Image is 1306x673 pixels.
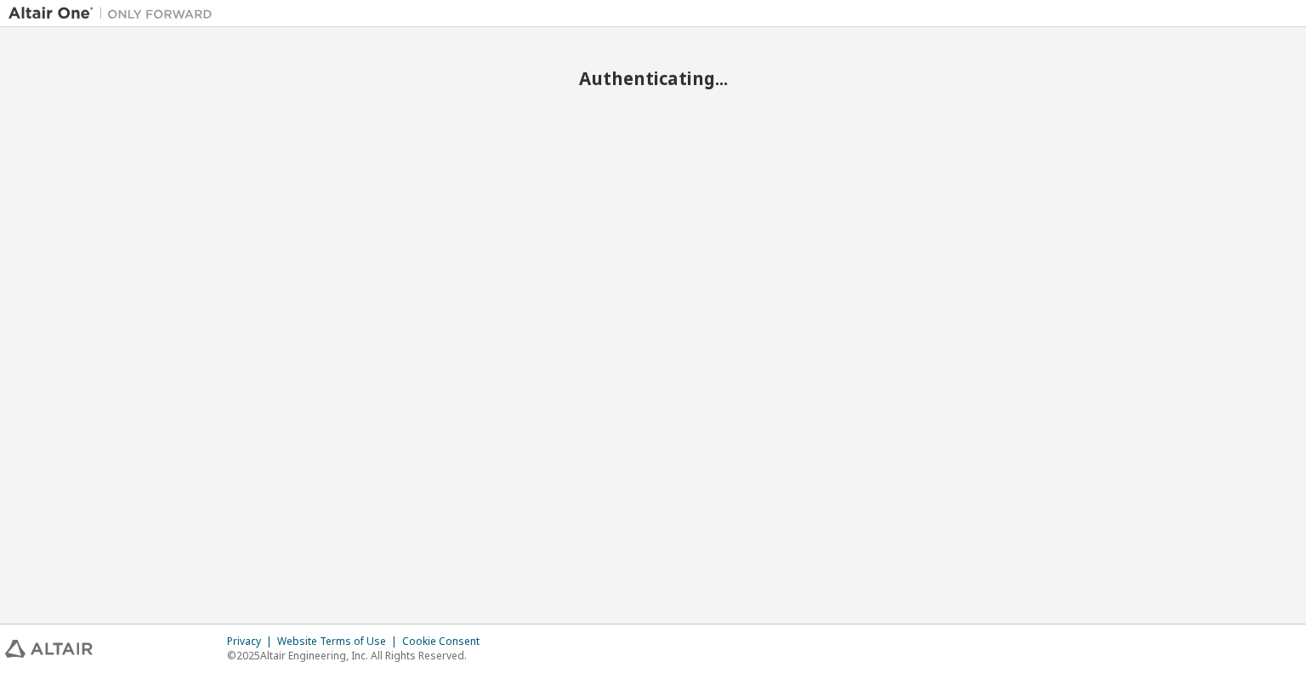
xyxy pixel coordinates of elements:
[402,635,490,648] div: Cookie Consent
[227,648,490,663] p: © 2025 Altair Engineering, Inc. All Rights Reserved.
[277,635,402,648] div: Website Terms of Use
[227,635,277,648] div: Privacy
[9,5,221,22] img: Altair One
[9,67,1297,89] h2: Authenticating...
[5,640,93,658] img: altair_logo.svg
